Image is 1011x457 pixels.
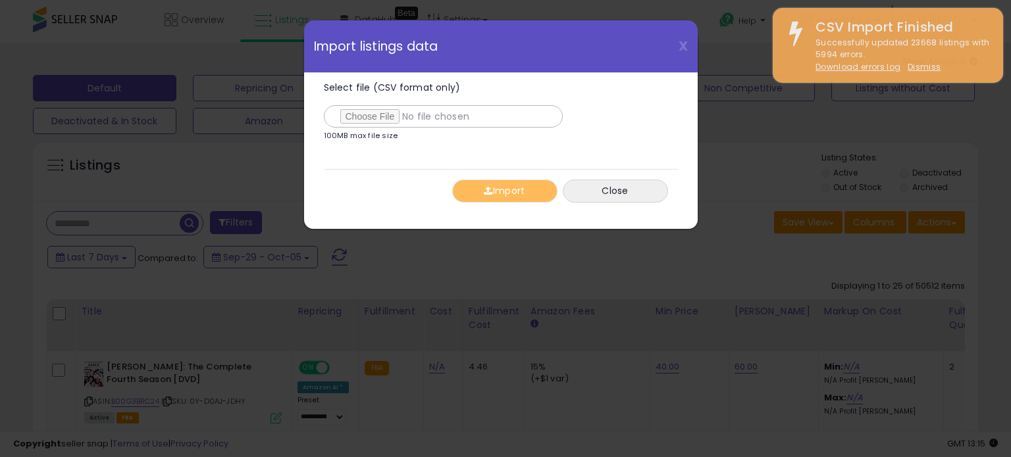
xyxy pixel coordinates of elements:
[679,37,688,55] span: X
[563,180,668,203] button: Close
[806,37,993,74] div: Successfully updated 23668 listings with 5994 errors.
[452,180,557,203] button: Import
[816,61,900,72] a: Download errors log
[314,40,438,53] span: Import listings data
[806,18,993,37] div: CSV Import Finished
[324,81,461,94] span: Select file (CSV format only)
[324,132,398,139] p: 100MB max file size
[908,61,941,72] u: Dismiss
